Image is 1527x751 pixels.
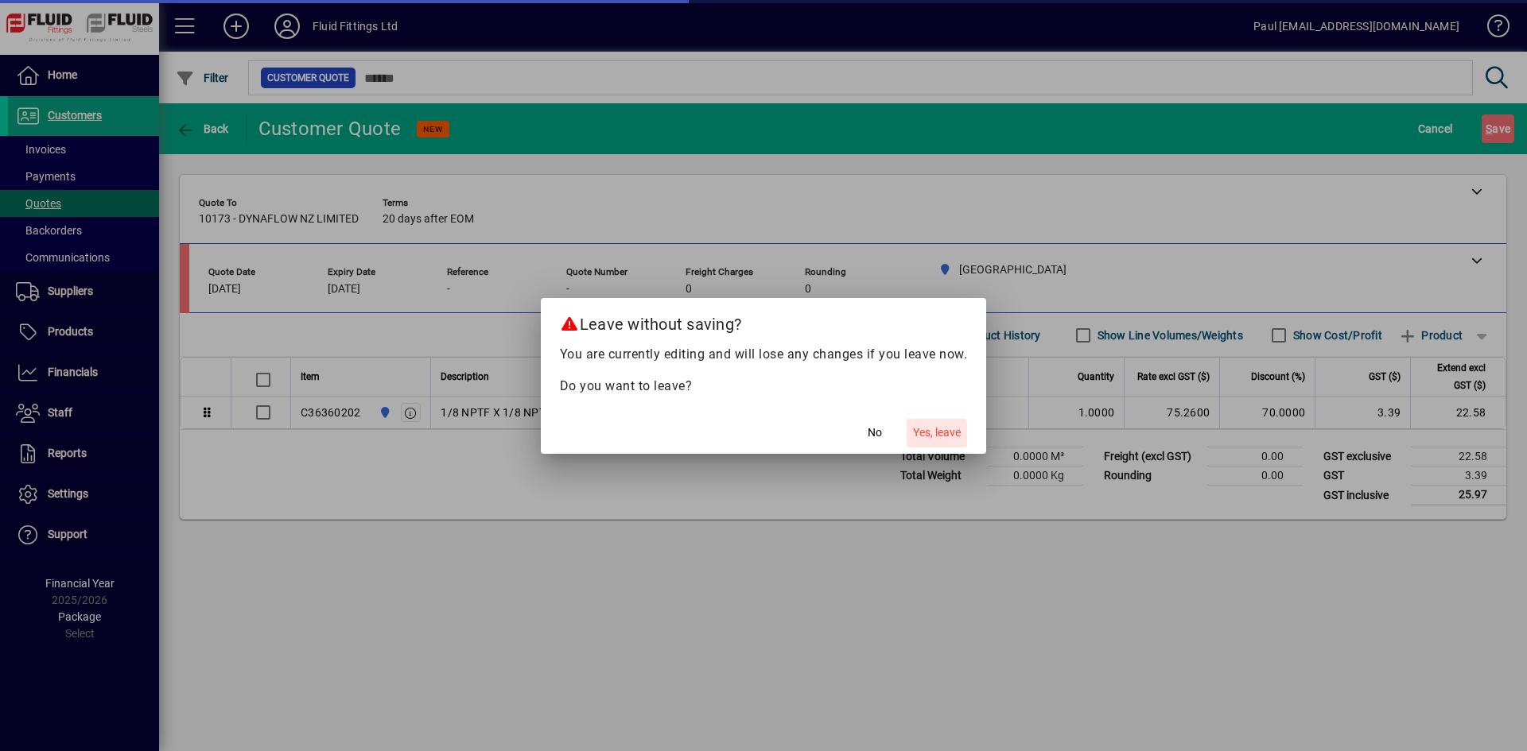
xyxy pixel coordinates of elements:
[907,419,967,447] button: Yes, leave
[541,298,987,344] h2: Leave without saving?
[560,377,968,396] p: Do you want to leave?
[560,345,968,364] p: You are currently editing and will lose any changes if you leave now.
[913,424,961,441] span: Yes, leave
[868,424,882,441] span: No
[849,419,900,447] button: No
